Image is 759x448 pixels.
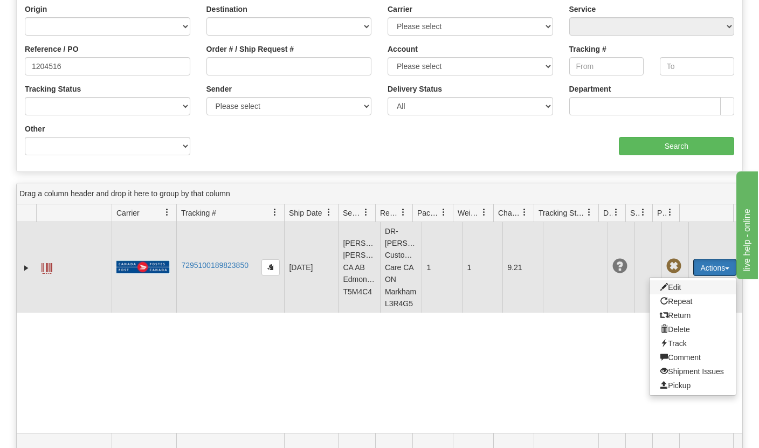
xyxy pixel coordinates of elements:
[502,222,543,313] td: 9.21
[650,350,736,364] a: Comment
[422,222,462,313] td: 1
[666,259,681,274] span: Pickup Not Assigned
[357,203,375,222] a: Sender filter column settings
[338,222,380,313] td: [PERSON_NAME] [PERSON_NAME] CA AB Edmonton T5M4C4
[475,203,493,222] a: Weight filter column settings
[380,208,399,218] span: Recipient
[650,308,736,322] a: Return
[261,259,280,275] button: Copy to clipboard
[158,203,176,222] a: Carrier filter column settings
[380,222,422,313] td: DR-[PERSON_NAME]'S Customer Care CA ON Markham L3R4G5
[434,203,453,222] a: Packages filter column settings
[515,203,534,222] a: Charge filter column settings
[116,208,140,218] span: Carrier
[539,208,585,218] span: Tracking Status
[734,169,758,279] iframe: chat widget
[25,123,45,134] label: Other
[569,44,606,54] label: Tracking #
[206,4,247,15] label: Destination
[388,4,412,15] label: Carrier
[657,208,666,218] span: Pickup Status
[388,44,418,54] label: Account
[458,208,480,218] span: Weight
[603,208,612,218] span: Delivery Status
[42,258,52,275] a: Label
[650,336,736,350] a: Track
[607,203,625,222] a: Delivery Status filter column settings
[660,57,734,75] input: To
[17,183,742,204] div: grid grouping header
[206,44,294,54] label: Order # / Ship Request #
[569,84,611,94] label: Department
[25,4,47,15] label: Origin
[181,261,249,270] a: 7295100189823850
[661,203,679,222] a: Pickup Status filter column settings
[343,208,362,218] span: Sender
[612,259,627,274] span: Unknown
[498,208,521,218] span: Charge
[650,280,736,294] a: Edit
[25,84,81,94] label: Tracking Status
[619,137,734,155] input: Search
[8,6,100,19] div: live help - online
[462,222,502,313] td: 1
[569,57,644,75] input: From
[630,208,639,218] span: Shipment Issues
[116,260,169,274] img: 20 - Canada Post
[693,259,736,276] button: Actions
[650,364,736,378] a: Shipment Issues
[388,84,442,94] label: Delivery Status
[266,203,284,222] a: Tracking # filter column settings
[25,44,79,54] label: Reference / PO
[569,4,596,15] label: Service
[634,203,652,222] a: Shipment Issues filter column settings
[650,378,736,392] a: Pickup
[650,294,736,308] a: Repeat
[417,208,440,218] span: Packages
[181,208,216,218] span: Tracking #
[320,203,338,222] a: Ship Date filter column settings
[284,222,338,313] td: [DATE]
[206,84,232,94] label: Sender
[289,208,322,218] span: Ship Date
[650,322,736,336] a: Delete shipment
[580,203,598,222] a: Tracking Status filter column settings
[21,263,32,273] a: Expand
[394,203,412,222] a: Recipient filter column settings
